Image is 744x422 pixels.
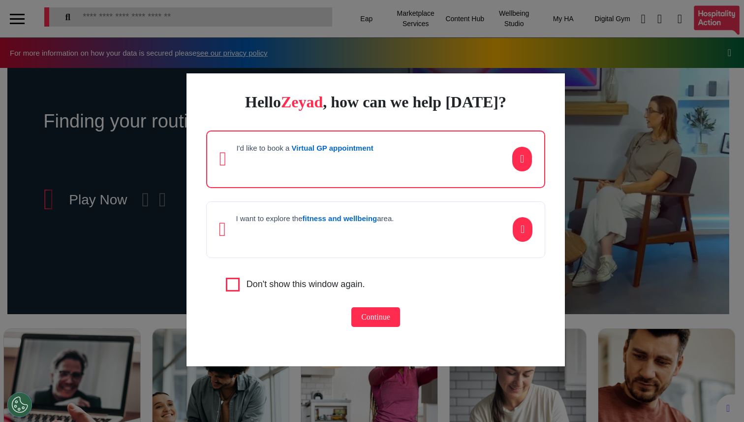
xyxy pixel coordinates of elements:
strong: fitness and wellbeing [303,214,377,223]
strong: Virtual GP appointment [292,144,373,152]
button: Continue [351,307,400,327]
button: Open Preferences [7,392,32,417]
h4: I want to explore the area. [236,214,394,223]
span: Zeyad [281,93,323,111]
h4: I'd like to book a [236,144,373,153]
label: Don't show this window again. [247,278,365,292]
input: Agree to privacy policy [226,278,240,292]
div: Hello , how can we help [DATE]? [206,93,545,111]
